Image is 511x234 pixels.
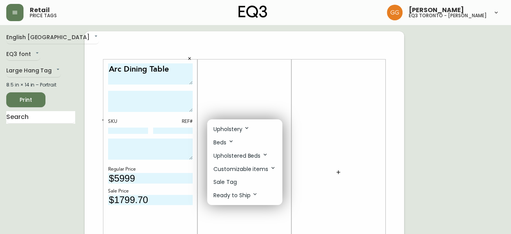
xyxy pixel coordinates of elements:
p: Ready to Ship [213,191,258,200]
p: Upholstered Beds [213,151,268,160]
p: Customizable items [213,165,276,173]
p: Beds [213,138,234,147]
p: Upholstery [213,125,250,133]
p: Sale Tag [213,178,237,186]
